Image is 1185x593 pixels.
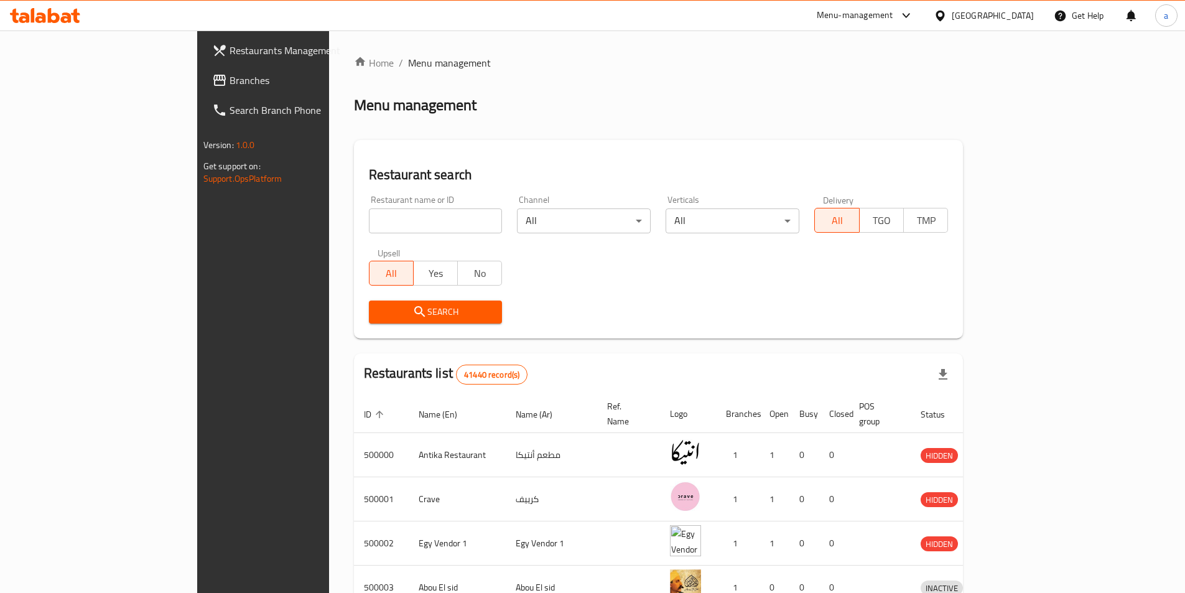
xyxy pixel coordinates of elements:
[760,433,789,477] td: 1
[921,493,958,507] span: HIDDEN
[716,477,760,521] td: 1
[789,521,819,566] td: 0
[789,433,819,477] td: 0
[789,477,819,521] td: 0
[928,360,958,390] div: Export file
[456,365,527,385] div: Total records count
[369,166,949,184] h2: Restaurant search
[760,521,789,566] td: 1
[670,481,701,512] img: Crave
[716,395,760,433] th: Branches
[909,212,943,230] span: TMP
[409,477,506,521] td: Crave
[817,8,893,23] div: Menu-management
[408,55,491,70] span: Menu management
[670,525,701,556] img: Egy Vendor 1
[760,477,789,521] td: 1
[364,407,388,422] span: ID
[716,521,760,566] td: 1
[819,433,849,477] td: 0
[789,395,819,433] th: Busy
[760,395,789,433] th: Open
[859,399,896,429] span: POS group
[369,301,503,324] button: Search
[819,395,849,433] th: Closed
[236,137,255,153] span: 1.0.0
[409,433,506,477] td: Antika Restaurant
[463,264,497,282] span: No
[374,264,409,282] span: All
[819,521,849,566] td: 0
[202,95,395,125] a: Search Branch Phone
[369,261,414,286] button: All
[419,407,473,422] span: Name (En)
[419,264,453,282] span: Yes
[364,364,528,385] h2: Restaurants list
[903,208,948,233] button: TMP
[819,477,849,521] td: 0
[378,248,401,257] label: Upsell
[399,55,403,70] li: /
[517,208,651,233] div: All
[670,437,701,468] img: Antika Restaurant
[230,73,385,88] span: Branches
[230,103,385,118] span: Search Branch Phone
[607,399,645,429] span: Ref. Name
[203,170,282,187] a: Support.OpsPlatform
[202,35,395,65] a: Restaurants Management
[369,208,503,233] input: Search for restaurant name or ID..
[203,137,234,153] span: Version:
[506,521,597,566] td: Egy Vendor 1
[354,95,476,115] h2: Menu management
[506,433,597,477] td: مطعم أنتيكا
[921,449,958,463] span: HIDDEN
[716,433,760,477] td: 1
[859,208,904,233] button: TGO
[516,407,569,422] span: Name (Ar)
[354,55,964,70] nav: breadcrumb
[921,492,958,507] div: HIDDEN
[230,43,385,58] span: Restaurants Management
[413,261,458,286] button: Yes
[666,208,799,233] div: All
[814,208,859,233] button: All
[409,521,506,566] td: Egy Vendor 1
[921,407,961,422] span: Status
[379,304,493,320] span: Search
[820,212,854,230] span: All
[202,65,395,95] a: Branches
[457,369,527,381] span: 41440 record(s)
[1164,9,1168,22] span: a
[457,261,502,286] button: No
[203,158,261,174] span: Get support on:
[921,536,958,551] div: HIDDEN
[952,9,1034,22] div: [GEOGRAPHIC_DATA]
[506,477,597,521] td: كرييف
[660,395,716,433] th: Logo
[865,212,899,230] span: TGO
[823,195,854,204] label: Delivery
[921,537,958,551] span: HIDDEN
